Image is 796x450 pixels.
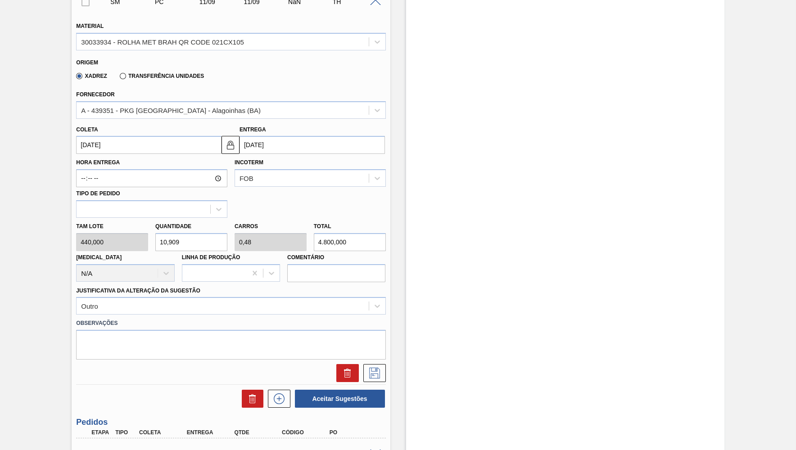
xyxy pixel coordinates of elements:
label: Observações [76,317,385,330]
label: Quantidade [155,223,191,229]
button: locked [222,136,240,154]
label: Tipo de pedido [76,190,120,197]
div: Coleta [137,429,190,436]
label: Tam lote [76,220,148,233]
h3: Pedidos [76,418,385,427]
img: locked [225,139,236,150]
label: Fornecedor [76,91,114,98]
label: Entrega [240,126,266,133]
div: Aceitar Sugestões [290,389,386,409]
div: FOB [240,175,253,182]
div: Excluir Sugestões [237,390,263,408]
div: Salvar Sugestão [359,364,386,382]
input: dd/mm/yyyy [240,136,385,154]
label: Linha de Produção [182,254,240,261]
div: PO [327,429,380,436]
label: Coleta [76,126,98,133]
label: Transferência Unidades [120,73,204,79]
label: Xadrez [76,73,107,79]
label: Justificativa da Alteração da Sugestão [76,288,200,294]
div: Entrega [185,429,238,436]
div: Tipo [113,429,137,436]
div: Etapa [89,429,113,436]
div: Qtde [232,429,285,436]
label: Incoterm [235,159,263,166]
label: Hora Entrega [76,156,227,169]
label: Carros [235,223,258,229]
div: Excluir Sugestão [332,364,359,382]
div: Outro [81,302,98,310]
label: Total [314,223,331,229]
label: Comentário [287,251,385,264]
button: Aceitar Sugestões [295,390,385,408]
div: Nova sugestão [263,390,290,408]
input: dd/mm/yyyy [76,136,222,154]
label: Origem [76,59,98,66]
label: Material [76,23,104,29]
label: [MEDICAL_DATA] [76,254,122,261]
div: 30033934 - ROLHA MET BRAH QR CODE 021CX105 [81,38,244,45]
div: Código [280,429,333,436]
div: A - 439351 - PKG [GEOGRAPHIC_DATA] - Alagoinhas (BA) [81,106,261,114]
